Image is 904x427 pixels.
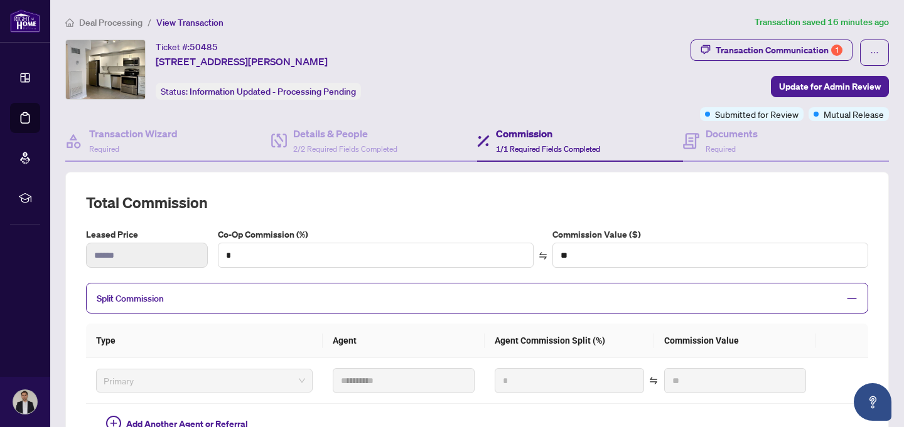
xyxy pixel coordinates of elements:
[485,324,655,358] th: Agent Commission Split (%)
[79,17,143,28] span: Deal Processing
[496,126,600,141] h4: Commission
[86,192,868,213] h2: Total Commission
[13,390,37,414] img: Profile Icon
[293,126,397,141] h4: Details & People
[65,18,74,27] span: home
[706,144,736,154] span: Required
[156,40,218,54] div: Ticket #:
[89,126,178,141] h4: Transaction Wizard
[824,107,884,121] span: Mutual Release
[496,144,600,154] span: 1/1 Required Fields Completed
[156,17,223,28] span: View Transaction
[716,40,842,60] div: Transaction Communication
[654,324,816,358] th: Commission Value
[190,86,356,97] span: Information Updated - Processing Pending
[66,40,145,99] img: IMG-W12344634_1.jpg
[156,54,328,69] span: [STREET_ADDRESS][PERSON_NAME]
[846,293,858,304] span: minus
[89,144,119,154] span: Required
[190,41,218,53] span: 50485
[104,371,305,390] span: Primary
[755,15,889,29] article: Transaction saved 16 minutes ago
[831,45,842,56] div: 1
[86,324,323,358] th: Type
[779,76,881,97] span: Update for Admin Review
[552,228,868,241] label: Commission Value ($)
[649,376,658,385] span: swap
[691,40,853,61] button: Transaction Communication1
[854,383,891,421] button: Open asap
[323,324,485,358] th: Agent
[293,144,397,154] span: 2/2 Required Fields Completed
[870,48,879,57] span: ellipsis
[706,126,758,141] h4: Documents
[156,83,361,100] div: Status:
[86,228,208,241] label: Leased Price
[218,228,534,241] label: Co-Op Commission (%)
[86,283,868,314] div: Split Commission
[97,293,164,304] span: Split Commission
[148,15,151,29] li: /
[10,9,40,33] img: logo
[771,76,889,97] button: Update for Admin Review
[715,107,799,121] span: Submitted for Review
[539,251,547,260] span: swap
